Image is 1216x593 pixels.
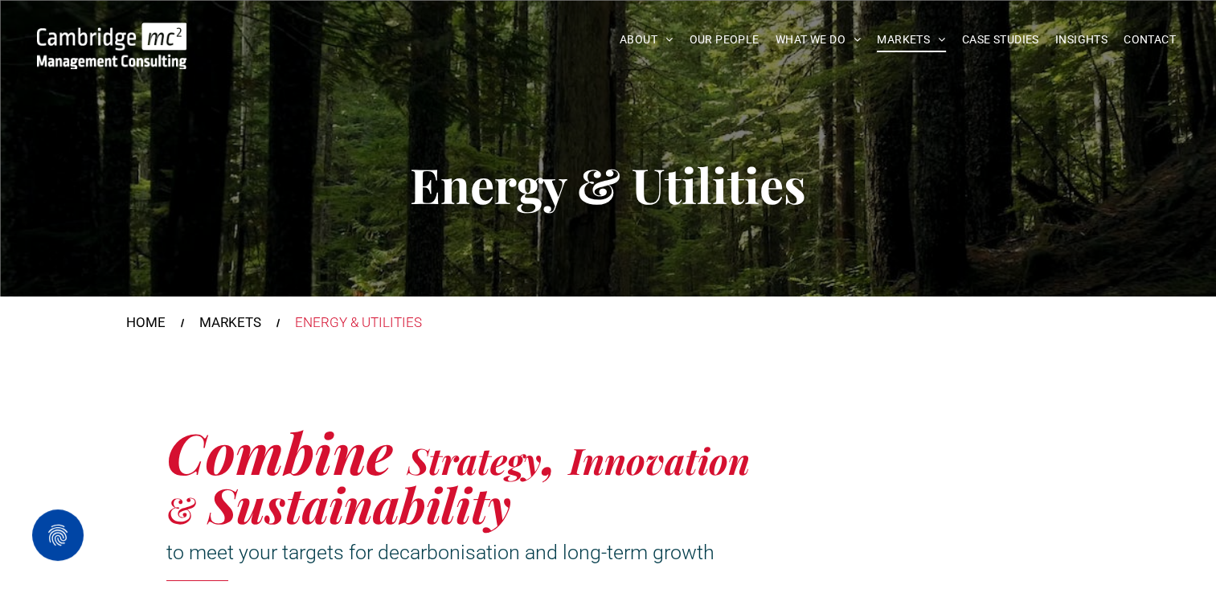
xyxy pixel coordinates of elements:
nav: Breadcrumbs [126,313,1091,333]
a: HOME [126,313,166,333]
span: , [542,414,558,489]
a: ABOUT [612,27,682,52]
a: OUR PEOPLE [681,27,767,52]
span: & [166,485,197,533]
span: Innovation [569,436,750,484]
a: INSIGHTS [1047,27,1116,52]
span: Sustainability [208,472,511,536]
a: MARKETS [199,313,261,333]
a: CONTACT [1116,27,1184,52]
span: Strategy [407,436,542,484]
img: Go to Homepage [37,22,186,69]
a: CASE STUDIES [954,27,1047,52]
span: Energy & Utilities [410,152,806,216]
a: WHAT WE DO [768,27,870,52]
span: to meet your targets for decarbonisation and long-term growth [166,541,714,564]
span: Combine [166,414,393,489]
a: MARKETS [869,27,953,52]
div: ENERGY & UTILITIES [295,313,422,333]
